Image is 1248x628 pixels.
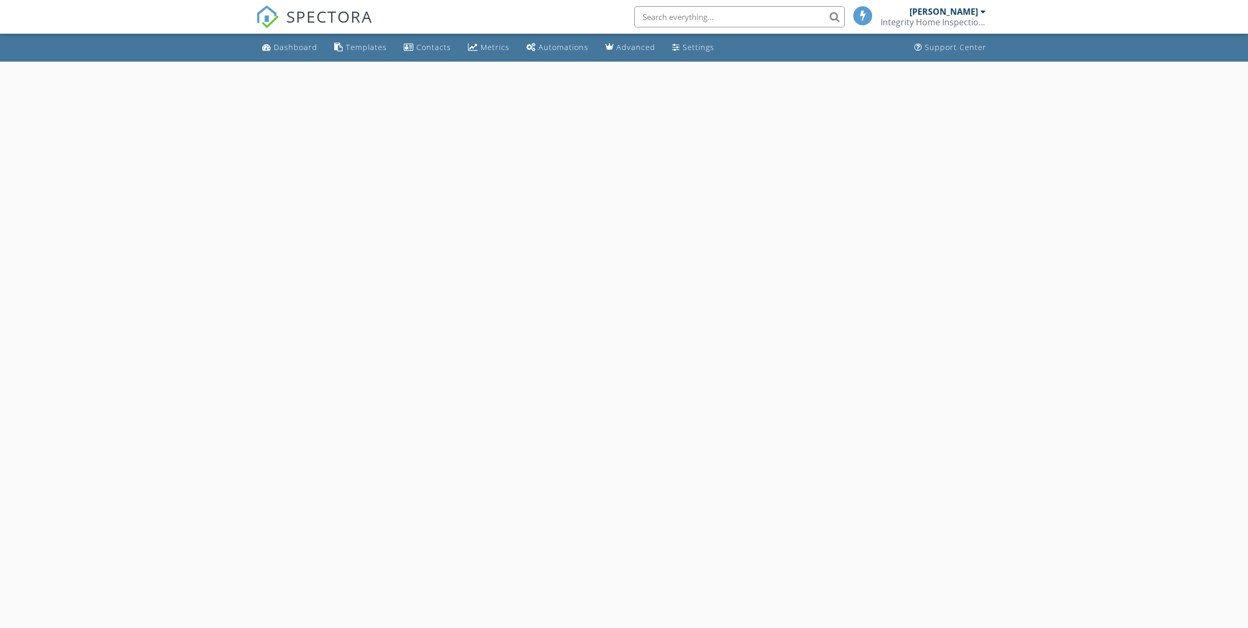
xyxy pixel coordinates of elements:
[925,42,986,52] div: Support Center
[881,17,986,27] div: Integrity Home Inspection Services
[274,42,317,52] div: Dashboard
[481,42,510,52] div: Metrics
[330,38,391,57] a: Templates
[616,42,655,52] div: Advanced
[538,42,588,52] div: Automations
[522,38,593,57] a: Automations (Basic)
[416,42,451,52] div: Contacts
[256,14,373,36] a: SPECTORA
[256,5,279,28] img: The Best Home Inspection Software - Spectora
[634,6,845,27] input: Search everything...
[346,42,387,52] div: Templates
[683,42,714,52] div: Settings
[464,38,514,57] a: Metrics
[286,5,373,27] span: SPECTORA
[601,38,660,57] a: Advanced
[910,38,991,57] a: Support Center
[258,38,322,57] a: Dashboard
[400,38,455,57] a: Contacts
[668,38,718,57] a: Settings
[910,6,978,17] div: [PERSON_NAME]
